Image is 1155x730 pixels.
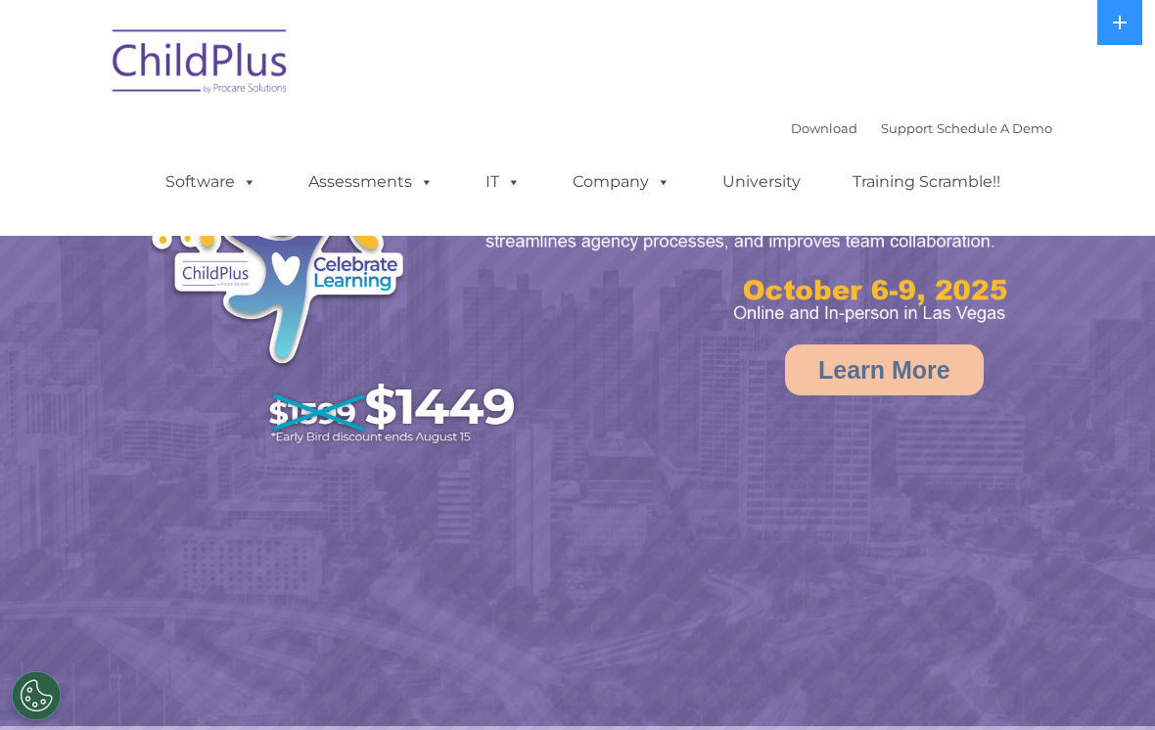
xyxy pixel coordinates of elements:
img: ChildPlus by Procare Solutions [103,16,299,114]
font: | [791,120,1052,136]
a: IT [466,162,540,202]
a: Download [791,120,857,136]
a: University [703,162,820,202]
a: Support [881,120,933,136]
a: Learn More [785,344,984,395]
a: Company [553,162,690,202]
a: Software [146,162,276,202]
button: Cookies Settings [12,671,61,720]
a: Training Scramble!! [833,162,1020,202]
a: Schedule A Demo [937,120,1052,136]
a: Assessments [289,162,453,202]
